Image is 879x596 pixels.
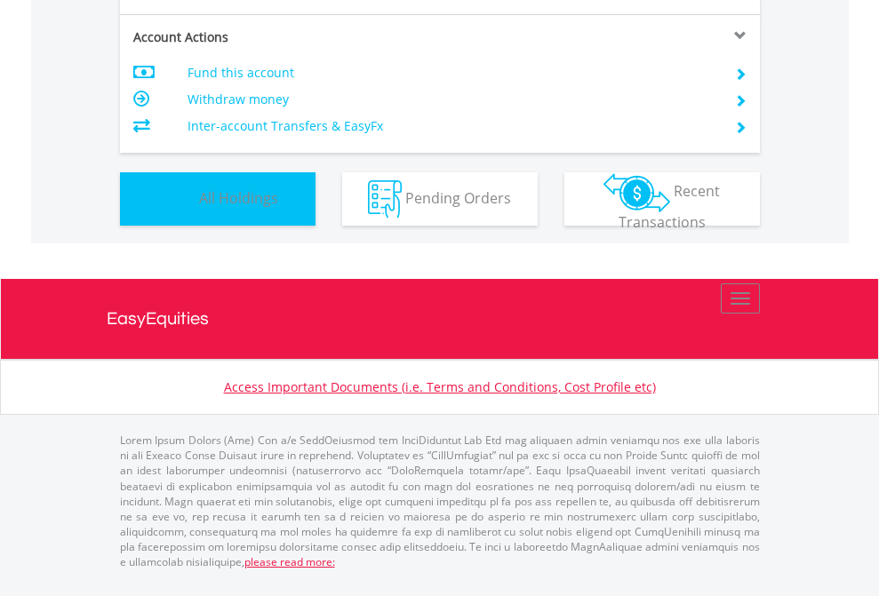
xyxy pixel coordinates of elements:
[188,86,713,113] td: Withdraw money
[120,28,440,46] div: Account Actions
[120,433,760,569] p: Lorem Ipsum Dolors (Ame) Con a/e SeddOeiusmod tem InciDiduntut Lab Etd mag aliquaen admin veniamq...
[368,180,402,219] img: pending_instructions-wht.png
[224,378,656,395] a: Access Important Documents (i.e. Terms and Conditions, Cost Profile etc)
[188,60,713,86] td: Fund this account
[564,172,760,226] button: Recent Transactions
[603,173,670,212] img: transactions-zar-wht.png
[342,172,538,226] button: Pending Orders
[188,113,713,139] td: Inter-account Transfers & EasyFx
[120,172,316,226] button: All Holdings
[244,554,335,569] a: please read more:
[405,187,511,207] span: Pending Orders
[157,180,196,219] img: holdings-wht.png
[107,279,773,359] a: EasyEquities
[199,187,278,207] span: All Holdings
